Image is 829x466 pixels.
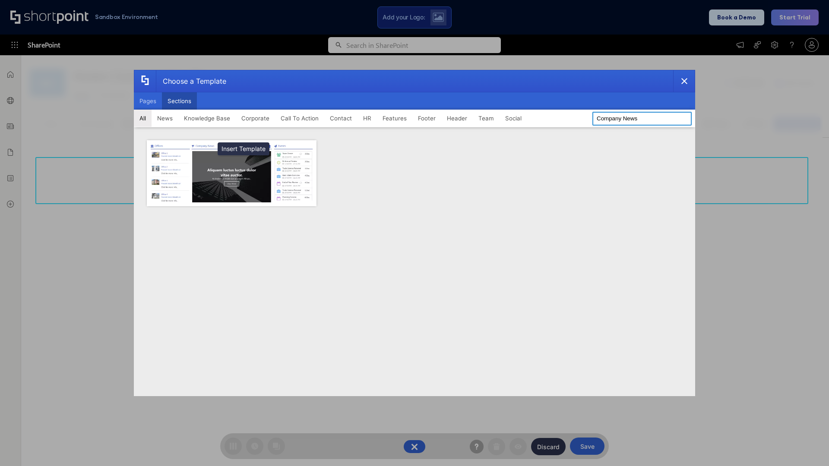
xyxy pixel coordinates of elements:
[152,110,178,127] button: News
[473,110,500,127] button: Team
[412,110,441,127] button: Footer
[236,110,275,127] button: Corporate
[134,110,152,127] button: All
[358,110,377,127] button: HR
[324,110,358,127] button: Contact
[178,110,236,127] button: Knowledge Base
[592,112,692,126] input: Search
[134,92,162,110] button: Pages
[275,110,324,127] button: Call To Action
[377,110,412,127] button: Features
[134,70,695,396] div: template selector
[156,70,226,92] div: Choose a Template
[162,92,197,110] button: Sections
[786,425,829,466] iframe: Chat Widget
[441,110,473,127] button: Header
[500,110,527,127] button: Social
